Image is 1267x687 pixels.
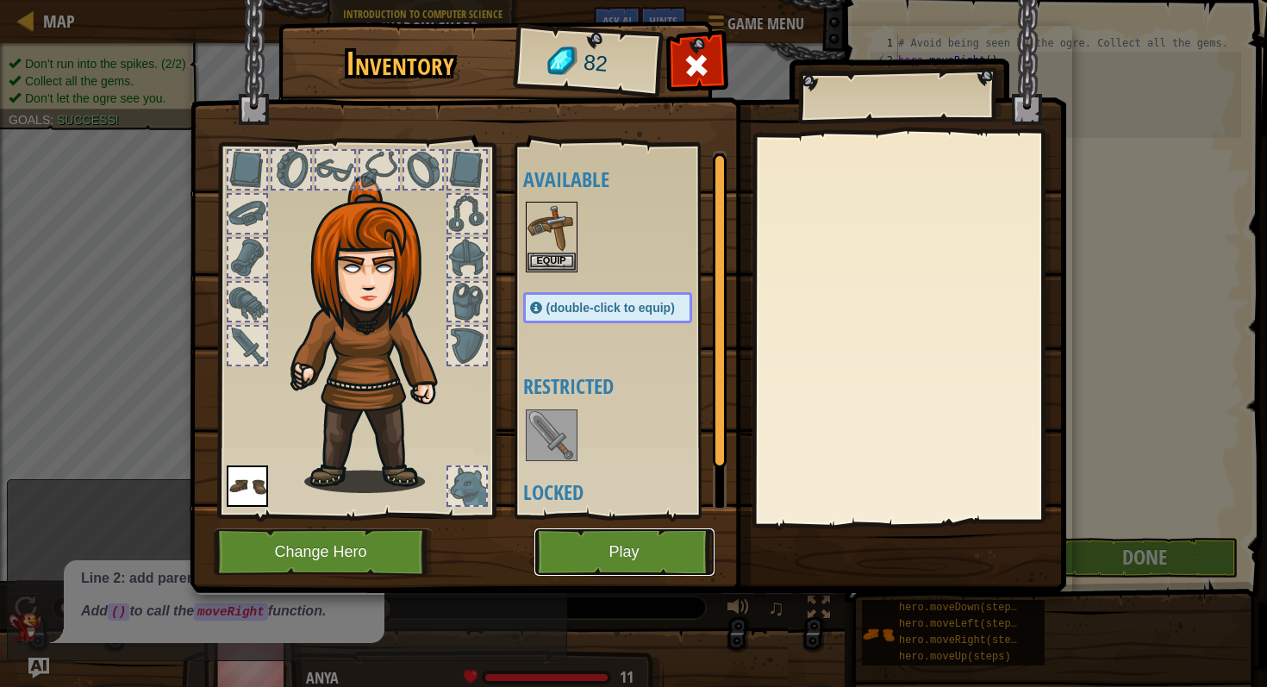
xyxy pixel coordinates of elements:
[214,528,433,576] button: Change Hero
[523,481,727,503] h4: Locked
[283,176,468,493] img: hair_f2.png
[534,528,715,576] button: Play
[546,301,675,315] span: (double-click to equip)
[527,253,576,271] button: Equip
[527,411,576,459] img: portrait.png
[523,168,727,190] h4: Available
[523,375,727,397] h4: Restricted
[227,465,268,507] img: portrait.png
[290,46,510,82] h1: Inventory
[582,47,609,80] span: 82
[527,203,576,252] img: portrait.png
